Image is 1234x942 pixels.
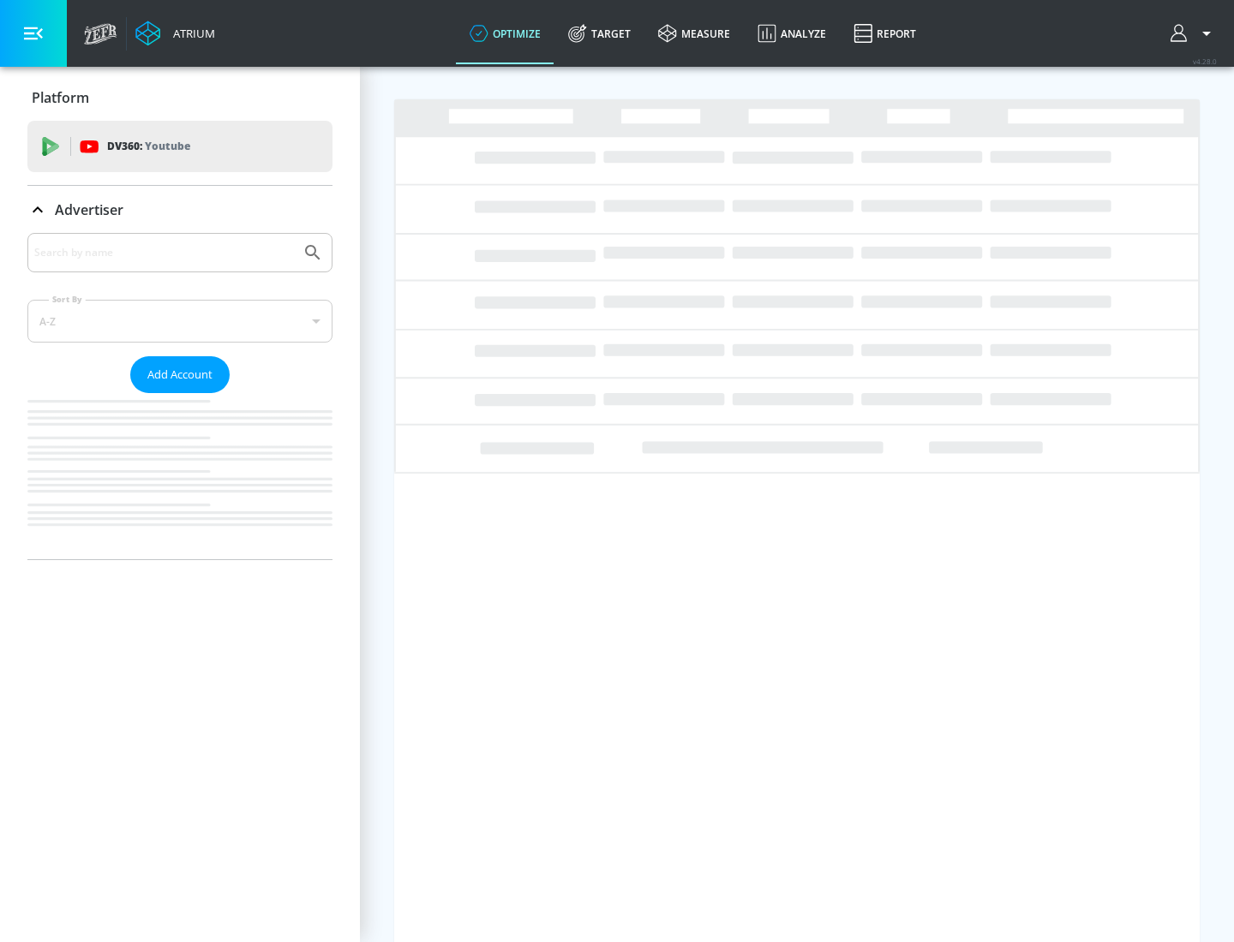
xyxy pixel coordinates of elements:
a: Target [554,3,644,64]
div: Atrium [166,26,215,41]
input: Search by name [34,241,294,264]
p: Advertiser [55,200,123,219]
p: Youtube [145,137,190,155]
div: A-Z [27,300,332,343]
a: Report [840,3,930,64]
a: measure [644,3,744,64]
div: DV360: Youtube [27,121,332,172]
div: Advertiser [27,186,332,234]
a: Analyze [744,3,840,64]
div: Platform [27,74,332,122]
div: Advertiser [27,233,332,559]
a: optimize [456,3,554,64]
nav: list of Advertiser [27,393,332,559]
a: Atrium [135,21,215,46]
span: v 4.28.0 [1193,57,1217,66]
button: Add Account [130,356,230,393]
p: DV360: [107,137,190,156]
p: Platform [32,88,89,107]
label: Sort By [49,294,86,305]
span: Add Account [147,365,213,385]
